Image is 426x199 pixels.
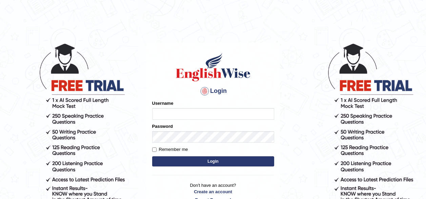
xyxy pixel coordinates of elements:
[152,147,157,152] input: Remember me
[152,100,174,106] label: Username
[175,52,252,82] img: Logo of English Wise sign in for intelligent practice with AI
[152,146,188,153] label: Remember me
[152,123,173,130] label: Password
[152,86,274,97] h4: Login
[152,156,274,166] button: Login
[152,188,274,195] a: Create an account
